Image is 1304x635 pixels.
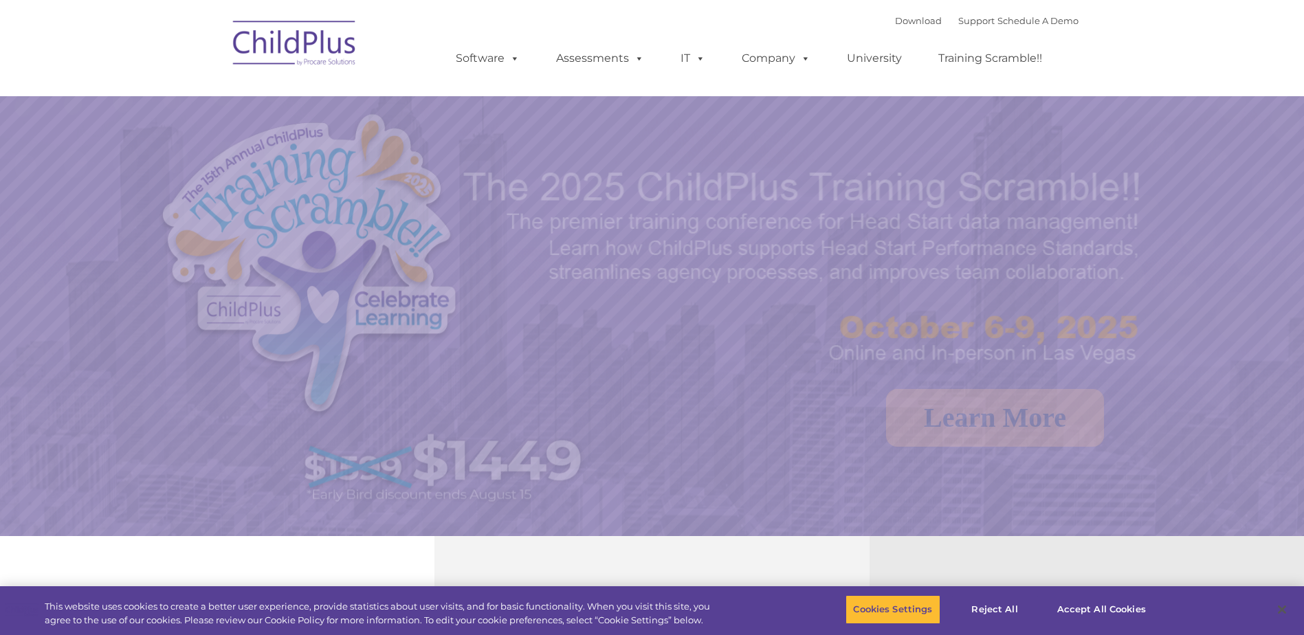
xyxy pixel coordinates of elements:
[728,45,824,72] a: Company
[846,595,940,624] button: Cookies Settings
[958,15,995,26] a: Support
[667,45,719,72] a: IT
[952,595,1038,624] button: Reject All
[226,11,364,80] img: ChildPlus by Procare Solutions
[895,15,942,26] a: Download
[833,45,916,72] a: University
[925,45,1056,72] a: Training Scramble!!
[1050,595,1153,624] button: Accept All Cookies
[442,45,533,72] a: Software
[886,389,1104,447] a: Learn More
[997,15,1079,26] a: Schedule A Demo
[1267,594,1297,625] button: Close
[895,15,1079,26] font: |
[45,600,717,627] div: This website uses cookies to create a better user experience, provide statistics about user visit...
[542,45,658,72] a: Assessments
